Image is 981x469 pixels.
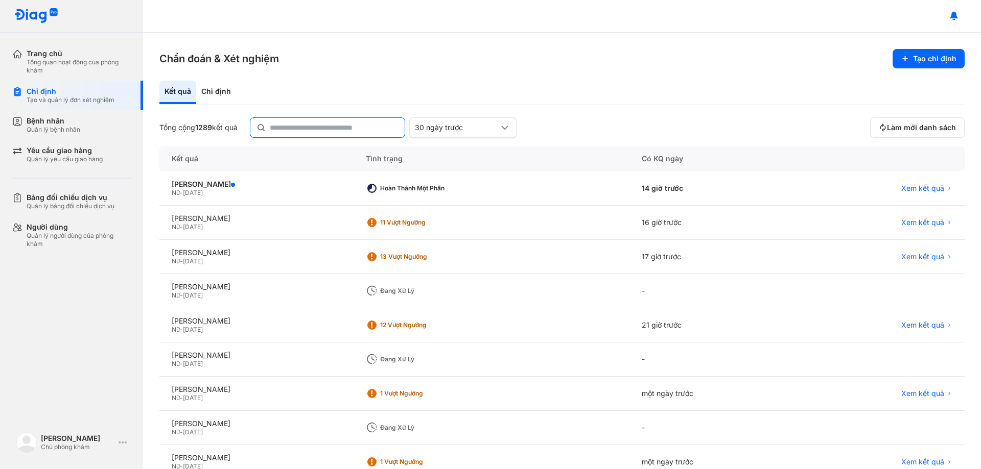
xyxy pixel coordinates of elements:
div: [PERSON_NAME] [172,214,341,223]
div: Đang xử lý [380,287,462,295]
div: Tổng quan hoạt động của phòng khám [27,58,131,75]
div: Chỉ định [27,87,114,96]
div: Tình trạng [354,146,629,171]
div: Có KQ ngày [629,146,798,171]
div: 16 giờ trước [629,206,798,240]
div: Quản lý bệnh nhân [27,126,80,134]
span: - [180,257,183,265]
div: - [629,274,798,308]
span: - [180,291,183,299]
div: Đang xử lý [380,424,462,432]
div: [PERSON_NAME] [41,434,114,443]
h3: Chẩn đoán & Xét nghiệm [159,52,279,66]
span: Xem kết quả [901,320,944,330]
span: Xem kết quả [901,457,944,466]
span: Xem kết quả [901,389,944,398]
span: - [180,428,183,436]
span: - [180,189,183,196]
span: - [180,360,183,367]
div: - [629,342,798,377]
div: 14 giờ trước [629,171,798,206]
div: [PERSON_NAME] [172,419,341,428]
div: [PERSON_NAME] [172,248,341,257]
span: [DATE] [183,257,203,265]
span: [DATE] [183,189,203,196]
span: [DATE] [183,428,203,436]
button: Làm mới danh sách [870,117,965,138]
div: [PERSON_NAME] [172,453,341,462]
span: Làm mới danh sách [887,123,956,132]
span: - [180,326,183,333]
img: logo [16,432,37,453]
span: - [180,223,183,231]
div: - [629,411,798,445]
div: Yêu cầu giao hàng [27,146,103,155]
span: [DATE] [183,394,203,402]
div: Quản lý bảng đối chiếu dịch vụ [27,202,114,210]
span: Nữ [172,394,180,402]
span: - [180,394,183,402]
span: Nữ [172,223,180,231]
div: 1 Vượt ngưỡng [380,389,462,398]
div: [PERSON_NAME] [172,351,341,360]
div: một ngày trước [629,377,798,411]
div: Kết quả [159,146,354,171]
div: Tổng cộng kết quả [159,123,238,132]
span: Nữ [172,326,180,333]
span: Xem kết quả [901,218,944,227]
div: 13 Vượt ngưỡng [380,253,462,261]
span: [DATE] [183,360,203,367]
div: Bảng đối chiếu dịch vụ [27,193,114,202]
div: [PERSON_NAME] [172,316,341,326]
span: Xem kết quả [901,184,944,193]
span: 1289 [195,123,212,132]
div: 1 Vượt ngưỡng [380,458,462,466]
span: Xem kết quả [901,252,944,261]
button: Tạo chỉ định [893,49,965,68]
div: [PERSON_NAME] [172,180,341,189]
span: Nữ [172,428,180,436]
img: logo [14,8,58,24]
div: Quản lý yêu cầu giao hàng [27,155,103,163]
span: Nữ [172,257,180,265]
div: Chủ phòng khám [41,443,114,451]
div: [PERSON_NAME] [172,385,341,394]
div: Người dùng [27,223,131,232]
div: Trang chủ [27,49,131,58]
div: 21 giờ trước [629,308,798,342]
span: [DATE] [183,223,203,231]
div: Quản lý người dùng của phòng khám [27,232,131,248]
div: Đang xử lý [380,355,462,363]
div: Tạo và quản lý đơn xét nghiệm [27,96,114,104]
span: [DATE] [183,326,203,333]
span: Nữ [172,189,180,196]
div: Bệnh nhân [27,116,80,126]
div: Chỉ định [196,81,236,104]
div: Hoàn thành một phần [380,184,462,192]
span: [DATE] [183,291,203,299]
div: 30 ngày trước [415,123,499,132]
div: Kết quả [159,81,196,104]
div: 17 giờ trước [629,240,798,274]
span: Nữ [172,291,180,299]
div: 11 Vượt ngưỡng [380,218,462,227]
div: 12 Vượt ngưỡng [380,321,462,329]
span: Nữ [172,360,180,367]
div: [PERSON_NAME] [172,282,341,291]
